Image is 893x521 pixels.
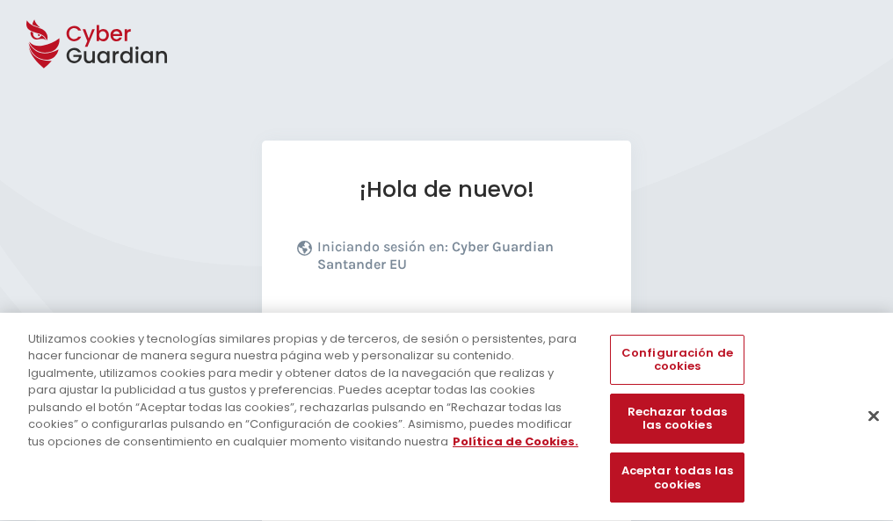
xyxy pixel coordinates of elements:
h1: ¡Hola de nuevo! [297,176,596,203]
a: Más información sobre su privacidad, se abre en una nueva pestaña [453,433,578,450]
b: Cyber Guardian Santander EU [317,238,554,272]
button: Configuración de cookies, Abre el cuadro de diálogo del centro de preferencias. [610,335,744,385]
p: Iniciando sesión en: [317,238,592,282]
button: Rechazar todas las cookies [610,394,744,445]
button: Aceptar todas las cookies [610,453,744,503]
div: Utilizamos cookies y tecnologías similares propias y de terceros, de sesión o persistentes, para ... [28,330,584,451]
button: Cerrar [854,396,893,435]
